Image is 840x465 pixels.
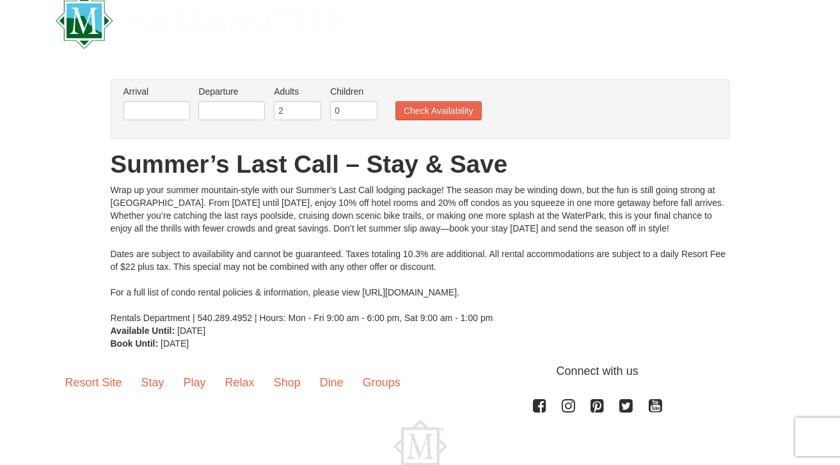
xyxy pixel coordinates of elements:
[395,101,482,120] button: Check Availability
[330,85,377,98] label: Children
[198,85,265,98] label: Departure
[264,363,310,402] a: Shop
[56,363,132,402] a: Resort Site
[111,184,730,324] div: Wrap up your summer mountain-style with our Summer’s Last Call lodging package! The season may be...
[216,363,264,402] a: Relax
[174,363,216,402] a: Play
[310,363,353,402] a: Dine
[111,326,175,336] strong: Available Until:
[353,363,410,402] a: Groups
[177,326,205,336] span: [DATE]
[123,85,190,98] label: Arrival
[132,363,174,402] a: Stay
[56,363,785,380] p: Connect with us
[111,152,730,177] h1: Summer’s Last Call – Stay & Save
[161,338,189,349] span: [DATE]
[56,4,349,34] a: Massanutten Resort
[274,85,321,98] label: Adults
[111,338,159,349] strong: Book Until:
